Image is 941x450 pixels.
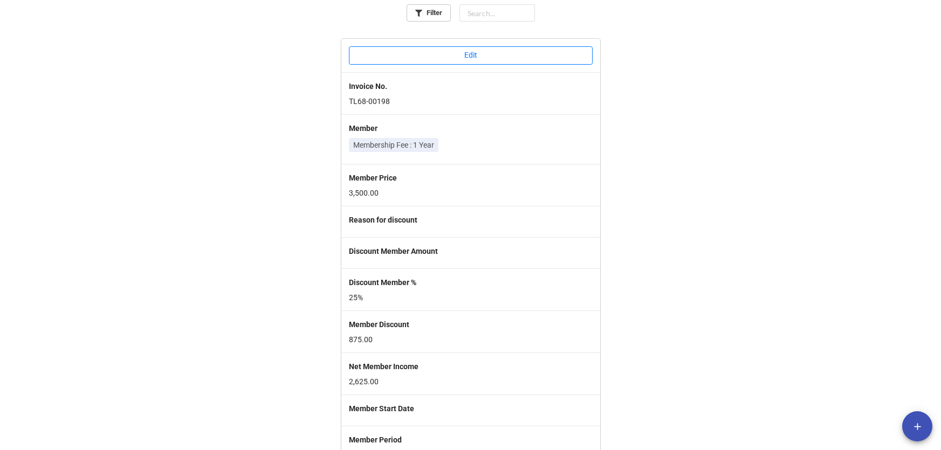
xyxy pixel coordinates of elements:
p: 25% [349,292,593,303]
b: Member [349,124,377,133]
button: add [902,411,932,441]
b: Discount Member % [349,278,416,287]
b: Invoice No. [349,82,387,91]
b: Member Start Date [349,404,414,413]
p: 875.00 [349,334,593,345]
b: Net Member Income [349,362,418,371]
b: Reason for discount [349,216,417,224]
a: Filter [407,4,451,22]
button: Edit [349,46,593,65]
b: Member Price [349,174,397,182]
p: 2,625.00 [349,376,593,387]
p: 3,500.00 [349,188,593,198]
b: Member Period [349,435,402,444]
b: Discount Member Amount [349,247,438,255]
p: TL68-00198 [349,96,593,107]
b: Member Discount [349,320,409,329]
p: Membership Fee : 1 Year [353,140,434,150]
input: Search... [459,4,535,22]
